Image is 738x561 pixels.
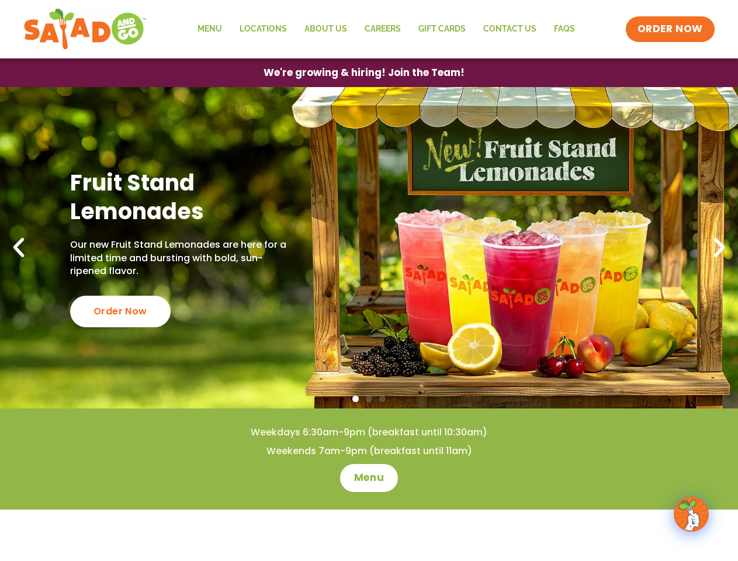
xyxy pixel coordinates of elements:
div: Previous slide [6,235,32,261]
span: We're growing & hiring! Join the Team! [264,68,465,78]
a: Menu [189,16,231,43]
a: ORDER NOW [626,16,715,42]
a: We're growing & hiring! Join the Team! [246,59,482,86]
a: FAQs [545,16,584,43]
a: GIFT CARDS [410,16,474,43]
a: Menu [340,464,398,492]
a: Locations [231,16,296,43]
img: new-SAG-logo-768×292 [23,6,147,53]
a: Contact Us [474,16,545,43]
div: Order Now [70,296,171,327]
h4: Weekends 7am-9pm (breakfast until 11am) [23,445,715,458]
h2: Fruit Stand Lemonades [70,168,290,226]
h4: Weekdays 6:30am-9pm (breakfast until 10:30am) [23,426,715,439]
span: ORDER NOW [637,22,703,36]
div: Next slide [706,235,732,261]
span: Go to slide 1 [352,396,359,402]
a: About Us [296,16,356,43]
span: Menu [354,471,384,485]
span: Go to slide 2 [366,396,372,402]
span: Go to slide 3 [379,396,386,402]
img: wpChatIcon [675,498,708,531]
nav: Menu [189,16,584,43]
p: Our new Fruit Stand Lemonades are here for a limited time and bursting with bold, sun-ripened fla... [70,238,290,278]
a: Careers [356,16,410,43]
